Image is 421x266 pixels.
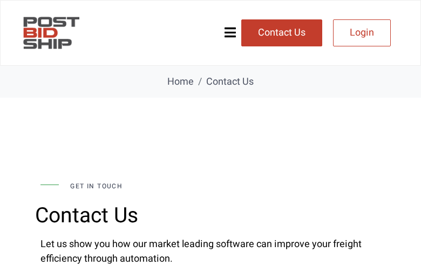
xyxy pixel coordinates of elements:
[333,19,391,46] a: Login
[241,19,322,46] a: Contact Us
[70,181,381,191] p: get in touch
[167,74,194,89] a: Home
[206,74,254,89] span: Contact Us
[258,28,305,38] span: Contact Us
[35,205,386,226] h2: Contact Us
[40,237,381,266] p: Let us show you how our market leading software can improve your freight efficiency through autom...
[19,12,83,54] img: PostBidShip
[350,28,374,38] span: Login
